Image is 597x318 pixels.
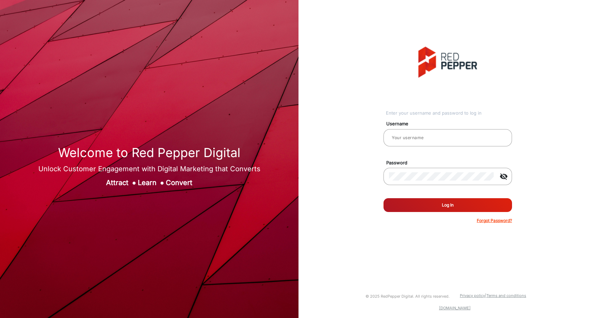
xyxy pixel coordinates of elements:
mat-label: Password [381,160,520,166]
img: vmg-logo [418,47,477,78]
p: Forgot Password? [477,218,512,224]
input: Your username [389,134,506,142]
div: Unlock Customer Engagement with Digital Marketing that Converts [38,164,260,174]
span: ● [160,179,164,187]
a: [DOMAIN_NAME] [439,306,471,310]
a: | [485,293,486,298]
a: Privacy policy [460,293,485,298]
div: Enter your username and password to log in [386,110,512,117]
a: Terms and conditions [486,293,526,298]
mat-icon: visibility_off [495,172,512,181]
mat-label: Username [381,121,520,127]
div: Attract Learn Convert [38,177,260,188]
h1: Welcome to Red Pepper Digital [38,145,260,160]
button: Log In [383,198,512,212]
small: © 2025 RedPepper Digital. All rights reserved. [366,294,449,299]
span: ● [132,179,136,187]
